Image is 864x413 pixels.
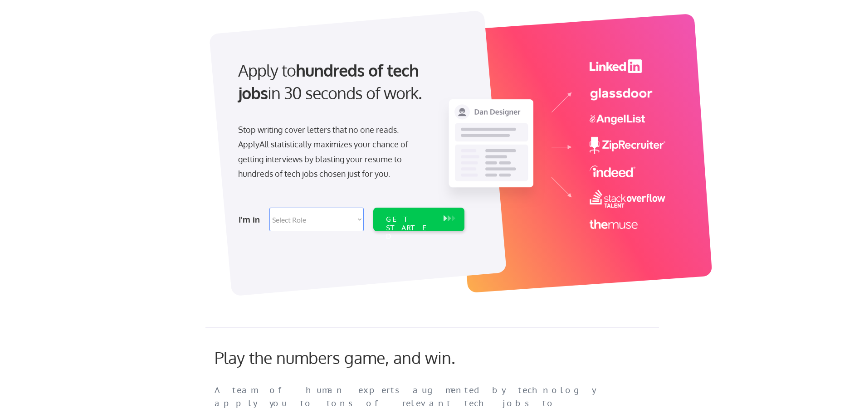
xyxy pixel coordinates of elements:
div: Play the numbers game, and win. [215,348,496,367]
strong: hundreds of tech jobs [238,60,423,103]
div: Apply to in 30 seconds of work. [238,59,461,105]
div: GET STARTED [386,215,434,241]
div: Stop writing cover letters that no one reads. ApplyAll statistically maximizes your chance of get... [238,122,425,181]
div: I'm in [239,212,264,227]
